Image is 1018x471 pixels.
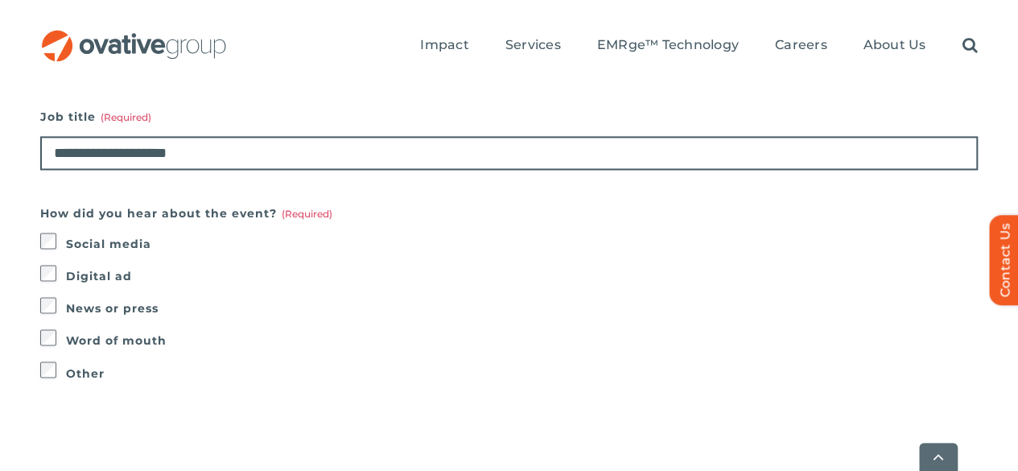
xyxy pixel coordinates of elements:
a: OG_Full_horizontal_RGB [40,28,228,43]
a: About Us [863,37,925,55]
a: Careers [775,37,827,55]
a: Services [505,37,561,55]
label: Job title [40,105,978,128]
span: (Required) [282,208,332,220]
label: News or press [66,297,978,320]
span: (Required) [101,111,151,123]
span: EMRge™ Technology [597,37,739,53]
a: Impact [420,37,468,55]
legend: How did you hear about the event? [40,202,332,225]
label: Digital ad [66,265,978,287]
nav: Menu [420,20,977,72]
label: Social media [66,233,978,255]
label: Word of mouth [66,329,978,352]
a: Search [962,37,977,55]
span: Impact [420,37,468,53]
a: EMRge™ Technology [597,37,739,55]
label: Other [66,362,978,384]
span: Careers [775,37,827,53]
span: About Us [863,37,925,53]
span: Services [505,37,561,53]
